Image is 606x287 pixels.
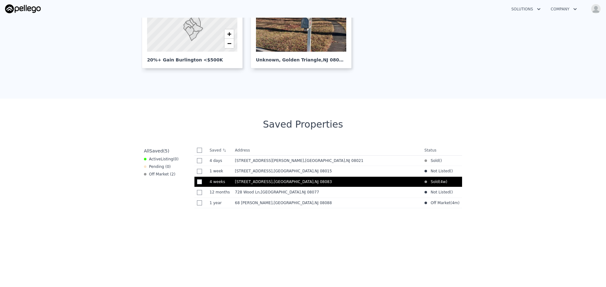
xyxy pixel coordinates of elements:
span: Off Market ( [427,200,452,205]
time: 2025-09-23 20:31 [210,169,230,174]
span: [STREET_ADDRESS][PERSON_NAME] [235,158,304,163]
time: 2025-06-03 17:05 [452,200,458,205]
span: 68 [PERSON_NAME] [235,201,272,205]
span: Active ( 0 ) [149,157,179,162]
span: ) [458,200,460,205]
div: Off Market ( 2 ) [144,172,175,177]
div: Unknown , Golden Triangle [256,52,346,63]
span: Not Listed ( [427,190,452,195]
span: , [GEOGRAPHIC_DATA] [272,169,334,173]
span: [STREET_ADDRESS] [235,180,272,184]
span: ) [451,190,453,195]
div: All ( 5 ) [144,148,169,154]
th: Address [232,145,422,156]
span: , NJ 08077 [301,190,319,194]
img: Pellego [5,4,41,13]
span: , NJ 08083 [313,180,332,184]
span: , [GEOGRAPHIC_DATA] [260,190,322,194]
time: 2025-09-08 16:55 [440,179,446,184]
span: Saved [149,148,163,153]
a: Zoom out [224,39,234,48]
a: Zoom in [224,29,234,39]
time: 2024-09-30 17:47 [210,200,230,205]
span: , [GEOGRAPHIC_DATA] [272,201,334,205]
time: 2024-10-17 12:38 [210,190,230,195]
span: ) [446,179,448,184]
div: 20%+ Gain Burlington <$500K [147,52,237,63]
button: Company [546,3,582,15]
button: Solutions [506,3,546,15]
time: 2025-09-08 18:44 [210,179,230,184]
span: Listing [161,157,173,161]
span: Not Listed ( [427,169,452,174]
span: , [GEOGRAPHIC_DATA] [304,158,366,163]
span: , NJ 08021 [345,158,363,163]
span: Sold ( [427,158,441,163]
span: , NJ 08015 [313,169,332,173]
img: avatar [591,4,601,14]
span: − [227,39,231,47]
div: Saved Properties [141,119,465,130]
span: , NJ 08088 [313,201,332,205]
span: ) [440,158,442,163]
span: Sold ( [427,179,441,184]
span: [STREET_ADDRESS] [235,169,272,173]
div: Pending ( 0 ) [144,164,171,169]
time: 2025-09-29 19:14 [210,158,230,163]
span: , [GEOGRAPHIC_DATA] [272,180,334,184]
th: Saved [207,145,232,155]
th: Status [422,145,462,156]
span: 728 Wood Ln [235,190,259,194]
span: , NJ 08002 [321,57,345,62]
span: ) [451,169,453,174]
span: + [227,30,231,38]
